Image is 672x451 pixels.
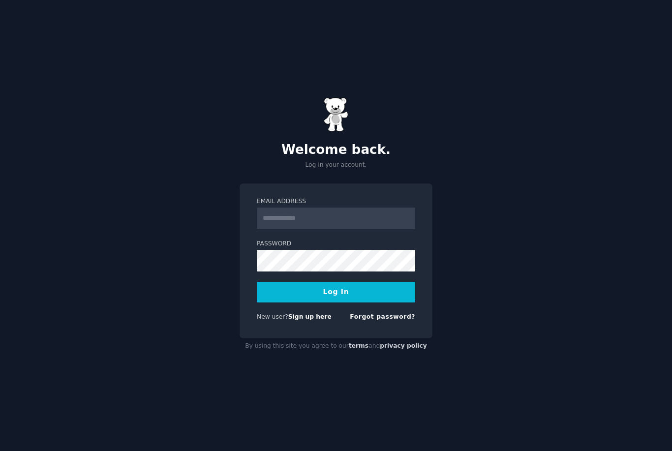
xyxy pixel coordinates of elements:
img: Gummy Bear [324,97,348,132]
span: New user? [257,313,288,320]
a: privacy policy [380,342,427,349]
label: Email Address [257,197,415,206]
p: Log in your account. [240,161,432,170]
label: Password [257,240,415,248]
h2: Welcome back. [240,142,432,158]
a: Sign up here [288,313,332,320]
button: Log In [257,282,415,302]
a: Forgot password? [350,313,415,320]
div: By using this site you agree to our and [240,338,432,354]
a: terms [349,342,368,349]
